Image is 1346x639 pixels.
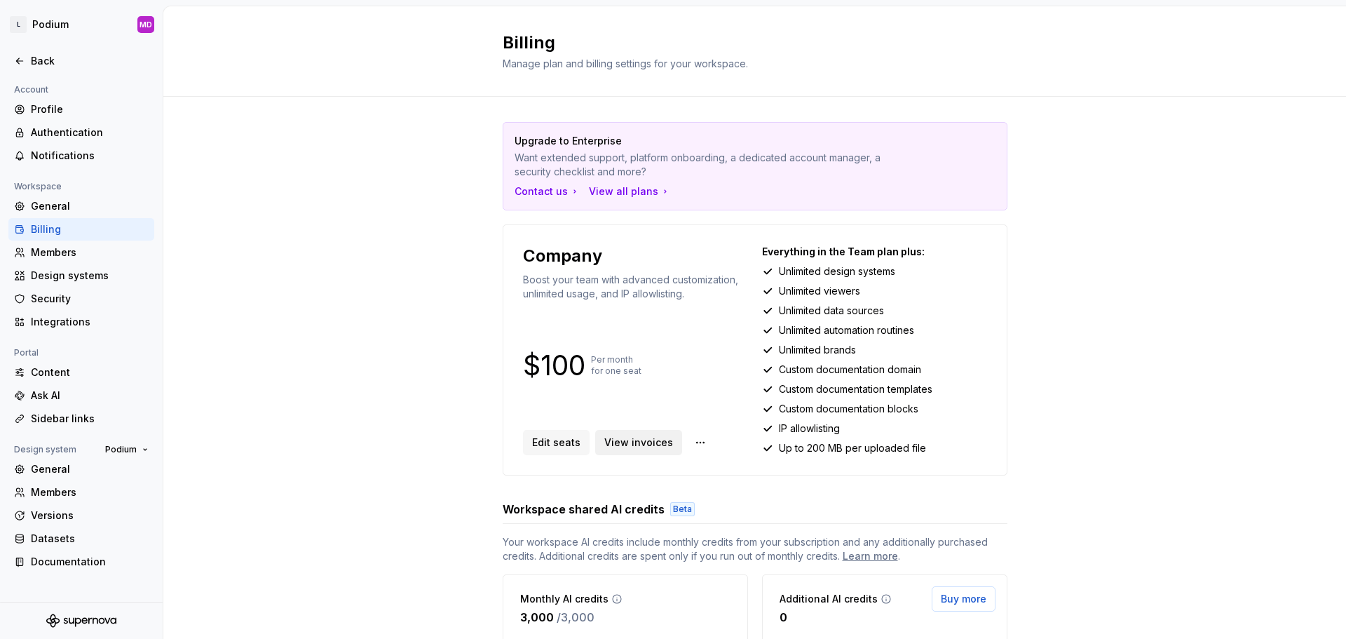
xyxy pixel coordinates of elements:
a: Content [8,361,154,384]
a: Billing [8,218,154,241]
p: Everything in the Team plan plus: [762,245,987,259]
span: Manage plan and billing settings for your workspace. [503,58,748,69]
div: Documentation [31,555,149,569]
a: Authentication [8,121,154,144]
p: $100 [523,357,585,374]
a: Notifications [8,144,154,167]
p: Unlimited data sources [779,304,884,318]
p: Unlimited automation routines [779,323,914,337]
button: Edit seats [523,430,590,455]
p: Monthly AI credits [520,592,609,606]
p: Custom documentation templates [779,382,932,396]
p: Per month for one seat [591,354,641,377]
span: Edit seats [532,436,580,450]
div: Profile [31,102,149,116]
a: Ask AI [8,384,154,407]
div: Workspace [8,178,67,195]
p: 3,000 [520,609,554,626]
p: Custom documentation blocks [779,402,918,416]
div: Portal [8,344,44,361]
div: Design systems [31,269,149,283]
div: Notifications [31,149,149,163]
div: Back [31,54,149,68]
p: Company [523,245,602,267]
button: View all plans [589,184,671,199]
div: Authentication [31,126,149,140]
a: Design systems [8,264,154,287]
a: Back [8,50,154,72]
button: LPodiumMD [3,9,160,40]
a: Versions [8,504,154,527]
p: Unlimited viewers [779,284,860,298]
div: Content [31,365,149,379]
div: Security [31,292,149,306]
span: Podium [105,444,137,455]
p: / 3,000 [557,609,594,626]
p: Custom documentation domain [779,363,921,377]
div: Account [8,81,54,98]
p: Upgrade to Enterprise [515,134,897,148]
h3: Workspace shared AI credits [503,501,665,518]
p: Unlimited design systems [779,264,895,278]
button: Contact us [515,184,580,199]
a: Datasets [8,527,154,550]
div: Datasets [31,532,149,546]
p: Boost your team with advanced customization, unlimited usage, and IP allowlisting. [523,273,748,301]
a: Profile [8,98,154,121]
span: View invoices [604,436,673,450]
a: General [8,195,154,217]
p: IP allowlisting [779,422,840,436]
a: View invoices [595,430,682,455]
p: Want extended support, platform onboarding, a dedicated account manager, a security checklist and... [515,151,897,179]
div: Beta [670,502,695,516]
p: 0 [780,609,787,626]
div: Podium [32,18,69,32]
p: Up to 200 MB per uploaded file [779,441,926,455]
a: Learn more [843,549,898,563]
div: General [31,199,149,213]
div: Members [31,245,149,260]
div: Integrations [31,315,149,329]
a: Security [8,288,154,310]
div: Sidebar links [31,412,149,426]
a: Members [8,481,154,504]
div: Billing [31,222,149,236]
svg: Supernova Logo [46,614,116,628]
div: Design system [8,441,82,458]
a: General [8,458,154,480]
div: General [31,462,149,476]
a: Integrations [8,311,154,333]
div: Versions [31,509,149,523]
div: Ask AI [31,389,149,403]
span: Buy more [941,592,986,606]
div: Members [31,485,149,499]
h2: Billing [503,32,991,54]
a: Documentation [8,551,154,573]
p: Unlimited brands [779,343,856,357]
a: Members [8,241,154,264]
a: Sidebar links [8,408,154,430]
div: MD [140,19,152,30]
div: L [10,16,27,33]
button: Buy more [932,586,995,612]
span: Your workspace AI credits include monthly credits from your subscription and any additionally pur... [503,535,1007,563]
p: Additional AI credits [780,592,878,606]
